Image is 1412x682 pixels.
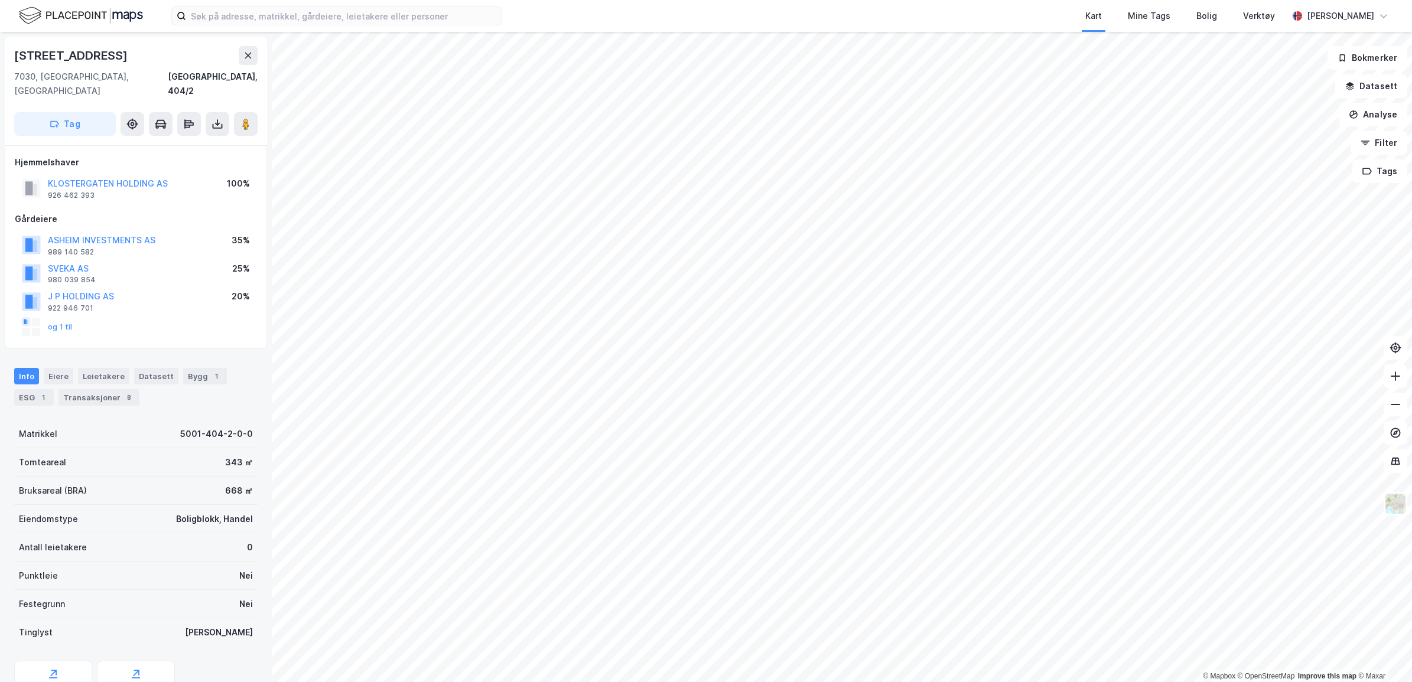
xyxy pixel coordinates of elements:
[185,625,253,639] div: [PERSON_NAME]
[48,275,96,285] div: 980 039 854
[1353,625,1412,682] iframe: Chat Widget
[1328,46,1407,70] button: Bokmerker
[19,455,66,469] div: Tomteareal
[14,70,168,98] div: 7030, [GEOGRAPHIC_DATA], [GEOGRAPHIC_DATA]
[239,597,253,611] div: Nei
[19,569,58,583] div: Punktleie
[232,289,250,304] div: 20%
[19,625,53,639] div: Tinglyst
[1203,672,1235,680] a: Mapbox
[14,389,54,406] div: ESG
[44,368,73,384] div: Eiere
[134,368,178,384] div: Datasett
[19,5,143,26] img: logo.f888ab2527a4732fd821a326f86c7f29.svg
[183,368,227,384] div: Bygg
[232,233,250,247] div: 35%
[1196,9,1217,23] div: Bolig
[19,597,65,611] div: Festegrunn
[58,389,139,406] div: Transaksjoner
[176,512,253,526] div: Boligblokk, Handel
[48,247,94,257] div: 989 140 582
[1339,103,1407,126] button: Analyse
[1351,131,1407,155] button: Filter
[19,512,78,526] div: Eiendomstype
[239,569,253,583] div: Nei
[78,368,129,384] div: Leietakere
[14,112,116,136] button: Tag
[1352,159,1407,183] button: Tags
[1128,9,1170,23] div: Mine Tags
[225,455,253,469] div: 343 ㎡
[247,540,253,554] div: 0
[1307,9,1374,23] div: [PERSON_NAME]
[210,370,222,382] div: 1
[14,46,130,65] div: [STREET_ADDRESS]
[1298,672,1356,680] a: Improve this map
[1335,74,1407,98] button: Datasett
[48,304,93,313] div: 922 946 701
[232,262,250,276] div: 25%
[19,427,57,441] div: Matrikkel
[168,70,258,98] div: [GEOGRAPHIC_DATA], 404/2
[15,155,257,169] div: Hjemmelshaver
[1384,492,1407,515] img: Z
[19,484,87,498] div: Bruksareal (BRA)
[1243,9,1275,23] div: Verktøy
[186,7,502,25] input: Søk på adresse, matrikkel, gårdeiere, leietakere eller personer
[225,484,253,498] div: 668 ㎡
[14,368,39,384] div: Info
[180,427,253,441] div: 5001-404-2-0-0
[227,177,250,191] div: 100%
[1085,9,1102,23] div: Kart
[1238,672,1295,680] a: OpenStreetMap
[37,391,49,403] div: 1
[15,212,257,226] div: Gårdeiere
[123,391,135,403] div: 8
[19,540,87,554] div: Antall leietakere
[48,191,95,200] div: 926 462 393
